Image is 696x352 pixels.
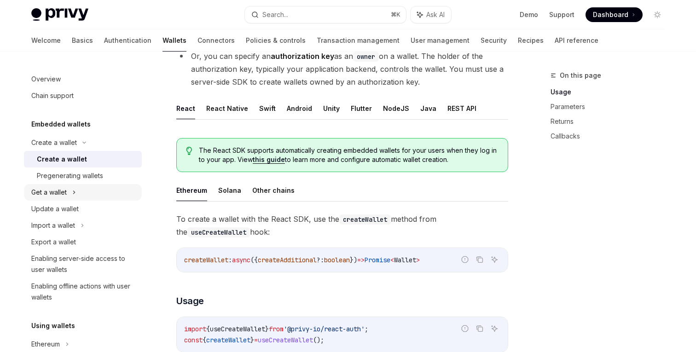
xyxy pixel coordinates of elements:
[250,336,254,344] span: }
[447,98,476,119] button: REST API
[411,6,451,23] button: Ask AI
[176,294,204,307] span: Usage
[518,29,544,52] a: Recipes
[271,52,334,61] strong: authorization key
[317,29,400,52] a: Transaction management
[176,50,508,88] li: Or, you can specify an as an on a wallet. The holder of the authorization key, typically your app...
[24,278,142,306] a: Enabling offline actions with user wallets
[184,336,203,344] span: const
[37,154,87,165] div: Create a wallet
[411,29,470,52] a: User management
[31,203,79,214] div: Update a wallet
[24,87,142,104] a: Chain support
[258,256,317,264] span: createAdditional
[551,129,672,144] a: Callbacks
[394,256,416,264] span: Wallet
[339,214,391,225] code: createWallet
[31,90,74,101] div: Chain support
[488,323,500,335] button: Ask AI
[24,234,142,250] a: Export a wallet
[551,114,672,129] a: Returns
[254,336,258,344] span: =
[31,137,77,148] div: Create a wallet
[353,52,379,62] code: owner
[324,256,350,264] span: boolean
[218,179,241,201] button: Solana
[162,29,186,52] a: Wallets
[24,167,142,184] a: Pregenerating wallets
[520,10,538,19] a: Demo
[252,179,295,201] button: Other chains
[357,256,365,264] span: =>
[284,325,365,333] span: '@privy-io/react-auth'
[474,323,486,335] button: Copy the contents from the code block
[176,98,195,119] button: React
[24,201,142,217] a: Update a wallet
[31,8,88,21] img: light logo
[459,254,471,265] button: Report incorrect code
[245,6,406,23] button: Search...⌘K
[323,98,340,119] button: Unity
[313,336,324,344] span: ();
[265,325,269,333] span: }
[262,9,288,20] div: Search...
[551,99,672,114] a: Parameters
[383,98,409,119] button: NodeJS
[650,7,665,22] button: Toggle dark mode
[391,11,400,18] span: ⌘ K
[184,256,228,264] span: createWallet
[31,220,75,231] div: Import a wallet
[593,10,628,19] span: Dashboard
[186,147,192,155] svg: Tip
[560,70,601,81] span: On this page
[250,256,258,264] span: ({
[72,29,93,52] a: Basics
[551,85,672,99] a: Usage
[232,256,250,264] span: async
[586,7,643,22] a: Dashboard
[426,10,445,19] span: Ask AI
[187,227,250,237] code: useCreateWallet
[31,119,91,130] h5: Embedded wallets
[203,336,206,344] span: {
[199,146,499,164] span: The React SDK supports automatically creating embedded wallets for your users when they log in to...
[365,256,390,264] span: Promise
[24,71,142,87] a: Overview
[259,98,276,119] button: Swift
[206,98,248,119] button: React Native
[317,256,324,264] span: ?:
[37,170,103,181] div: Pregenerating wallets
[210,325,265,333] span: useCreateWallet
[246,29,306,52] a: Policies & controls
[176,213,508,238] span: To create a wallet with the React SDK, use the method from the hook:
[351,98,372,119] button: Flutter
[206,325,210,333] span: {
[555,29,598,52] a: API reference
[24,250,142,278] a: Enabling server-side access to user wallets
[365,325,368,333] span: ;
[31,320,75,331] h5: Using wallets
[31,339,60,350] div: Ethereum
[31,237,76,248] div: Export a wallet
[390,256,394,264] span: <
[31,187,67,198] div: Get a wallet
[420,98,436,119] button: Java
[253,156,285,164] a: this guide
[31,29,61,52] a: Welcome
[269,325,284,333] span: from
[176,179,207,201] button: Ethereum
[31,74,61,85] div: Overview
[24,151,142,167] a: Create a wallet
[258,336,313,344] span: useCreateWallet
[31,253,136,275] div: Enabling server-side access to user wallets
[474,254,486,265] button: Copy the contents from the code block
[350,256,357,264] span: })
[104,29,151,52] a: Authentication
[416,256,420,264] span: >
[197,29,235,52] a: Connectors
[459,323,471,335] button: Report incorrect code
[206,336,250,344] span: createWallet
[481,29,507,52] a: Security
[184,325,206,333] span: import
[31,281,136,303] div: Enabling offline actions with user wallets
